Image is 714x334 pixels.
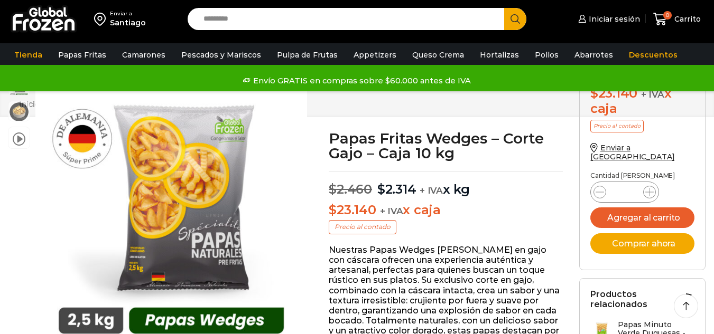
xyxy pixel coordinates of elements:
a: Appetizers [348,45,402,65]
a: Camarones [117,45,171,65]
bdi: 23.140 [329,202,376,217]
bdi: 23.140 [590,85,637,101]
div: x caja [590,86,695,117]
span: gajos [8,101,30,122]
a: Abarrotes [569,45,618,65]
div: Enviar a [110,10,146,17]
h2: Productos relacionados [590,289,695,309]
a: Iniciar sesión [576,8,640,30]
span: $ [329,182,337,197]
p: Precio al contado [329,220,396,234]
p: Cantidad [PERSON_NAME] [590,172,695,179]
input: Product quantity [615,185,635,199]
a: Enviar a [GEOGRAPHIC_DATA] [590,143,675,161]
span: + IVA [641,89,664,100]
span: 0 [663,11,672,20]
a: Hortalizas [475,45,524,65]
bdi: 2.314 [377,182,416,197]
a: 0 Carrito [651,7,703,32]
a: Pulpa de Frutas [272,45,343,65]
a: Papas Fritas [53,45,112,65]
a: Queso Crema [407,45,469,65]
span: $ [590,85,598,101]
span: + IVA [380,206,403,216]
img: address-field-icon.svg [94,10,110,28]
button: Agregar al carrito [590,207,695,228]
bdi: 2.460 [329,182,372,197]
p: Precio al contado [590,120,644,132]
h1: Papas Fritas Wedges – Corte Gajo – Caja 10 kg [329,131,563,160]
a: Tienda [9,45,48,65]
a: Pollos [530,45,564,65]
span: Iniciar sesión [586,14,640,24]
a: Pescados y Mariscos [176,45,266,65]
span: Carrito [672,14,701,24]
span: $ [329,202,337,217]
div: Santiago [110,17,146,28]
span: $ [377,182,385,197]
p: x kg [329,171,563,197]
button: Search button [504,8,526,30]
p: x caja [329,203,563,218]
button: Comprar ahora [590,233,695,254]
span: + IVA [420,185,443,196]
a: Descuentos [624,45,683,65]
